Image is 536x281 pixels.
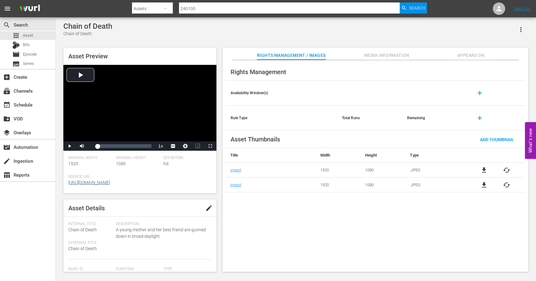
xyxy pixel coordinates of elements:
button: Jump To Time [179,141,192,151]
span: VOD [3,115,11,123]
div: Progress Bar [97,144,151,148]
span: 1920 [68,161,78,166]
span: hd [164,161,168,166]
button: Captions [167,141,179,151]
span: Search [3,21,11,29]
span: Original Height [116,156,160,161]
td: 1080 [360,163,405,178]
button: Fullscreen [204,141,216,151]
span: Ingestion [3,157,11,165]
span: Episode [23,51,37,57]
button: cached [503,166,510,174]
td: 1920 [315,163,360,178]
span: Bits [23,42,30,48]
th: Height [360,148,405,163]
span: Search [409,2,425,14]
td: 1080 [360,178,405,192]
button: Play [63,141,76,151]
span: Original Width [68,156,113,161]
span: Internal Title: [68,222,113,227]
span: Wurl Id [68,267,113,272]
span: A young mother and her best friend are gunned down in broad daylight. [116,227,208,240]
button: add [472,86,487,100]
div: Video Player [63,65,216,151]
span: Asset Thumbnails [231,136,280,143]
button: cached [503,181,510,189]
button: Mute [76,141,88,151]
div: Chain of Death [63,31,112,37]
span: Overlays [3,129,11,136]
td: .JPEG [405,178,465,192]
button: Search [400,2,427,14]
a: Sign Out [514,6,530,11]
td: 1920 [315,178,360,192]
span: Definition [164,156,208,161]
th: Width [315,148,360,163]
span: add [476,114,483,122]
span: Asset Preview [68,52,108,60]
span: Episode [12,51,20,58]
button: Picture-in-Picture [192,141,204,151]
span: Description: [116,222,208,227]
a: ingest [230,168,241,172]
button: Open Feedback Widget [525,122,536,159]
div: Bits [12,41,20,49]
th: Availability Window(s) [226,81,337,106]
span: 1080 [116,161,126,166]
button: Add Thumbnail [475,134,519,145]
span: Chain of Death [68,227,97,232]
span: Rights Management / Images [257,52,325,59]
span: Type [164,267,208,272]
span: Appears On [448,52,494,59]
span: Reports [3,171,11,179]
span: Series [23,61,34,67]
button: Playback Rate [155,141,167,151]
th: Remaining [402,106,467,131]
span: Schedule [3,101,11,109]
button: edit [202,201,216,216]
span: Channels [3,87,11,95]
span: External Title: [68,241,113,245]
a: ingest [230,182,241,187]
span: edit [205,204,213,212]
th: Title [226,148,316,163]
span: Media Information [364,52,410,59]
span: Series [12,60,20,68]
span: Chain of Death [68,246,97,251]
span: Asset [23,32,33,39]
span: Rights Management [231,68,286,76]
th: Total Runs [337,106,402,131]
a: file_download [480,166,488,174]
a: file_download [480,181,488,189]
th: Rule Type [226,106,337,131]
span: Automation [3,144,11,151]
img: ans4CAIJ8jUAAAAAAAAAAAAAAAAAAAAAAAAgQb4GAAAAAAAAAAAAAAAAAAAAAAAAJMjXAAAAAAAAAAAAAAAAAAAAAAAAgAT5G... [15,2,45,16]
span: Asset Details [68,204,105,212]
a: [URL][DOMAIN_NAME] [68,180,110,185]
span: Add Thumbnail [475,137,519,142]
span: add [476,89,483,97]
th: Type [405,148,465,163]
span: Source Url [68,174,208,179]
span: menu [4,5,11,12]
button: add [472,111,487,125]
span: Asset [12,32,20,39]
div: Chain of Death [63,22,112,31]
td: .JPEG [405,163,465,178]
span: Create [3,73,11,81]
span: Duration [116,267,160,272]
